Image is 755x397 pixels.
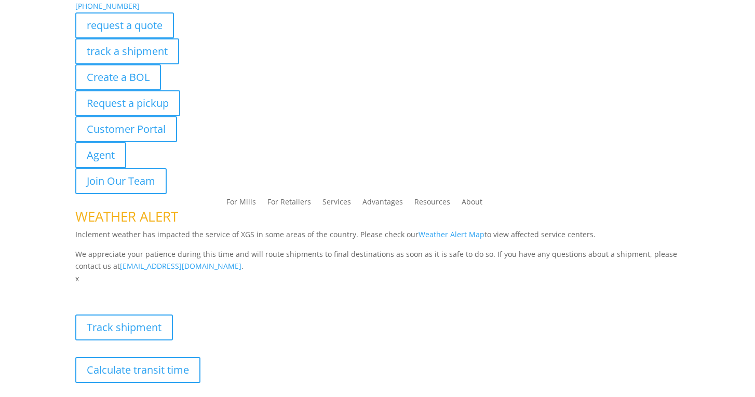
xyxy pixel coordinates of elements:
p: We appreciate your patience during this time and will route shipments to final destinations as so... [75,248,679,273]
a: For Mills [226,198,256,210]
a: Resources [414,198,450,210]
a: Advantages [362,198,403,210]
p: x [75,272,679,285]
a: Customer Portal [75,116,177,142]
a: Create a BOL [75,64,161,90]
a: request a quote [75,12,174,38]
span: WEATHER ALERT [75,207,178,226]
a: Request a pickup [75,90,180,116]
a: Track shipment [75,314,173,340]
b: Visibility, transparency, and control for your entire supply chain. [75,286,307,296]
a: For Retailers [267,198,311,210]
a: [PHONE_NUMBER] [75,1,140,11]
a: [EMAIL_ADDRESS][DOMAIN_NAME] [120,261,241,271]
a: Weather Alert Map [419,229,484,239]
a: Calculate transit time [75,357,200,383]
a: Agent [75,142,126,168]
a: Join Our Team [75,168,167,194]
a: Services [322,198,351,210]
p: Inclement weather has impacted the service of XGS in some areas of the country. Please check our ... [75,228,679,248]
a: track a shipment [75,38,179,64]
a: About [462,198,482,210]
